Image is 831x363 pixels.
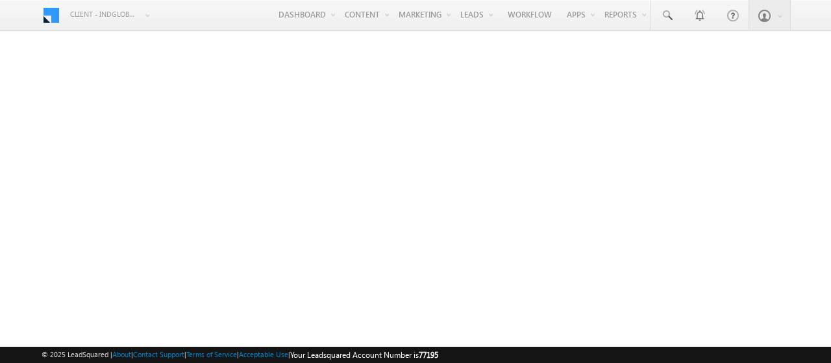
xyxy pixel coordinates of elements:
span: Client - indglobal2 (77195) [70,8,138,21]
span: 77195 [419,350,438,360]
a: Terms of Service [186,350,237,358]
a: About [112,350,131,358]
a: Contact Support [133,350,184,358]
span: Your Leadsquared Account Number is [290,350,438,360]
a: Acceptable Use [239,350,288,358]
span: © 2025 LeadSquared | | | | | [42,349,438,361]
